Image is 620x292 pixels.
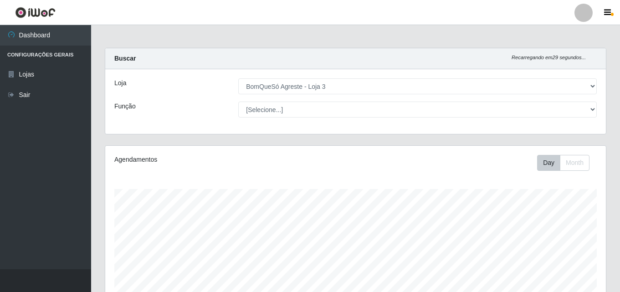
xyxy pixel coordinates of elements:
[537,155,589,171] div: First group
[560,155,589,171] button: Month
[537,155,597,171] div: Toolbar with button groups
[114,102,136,111] label: Função
[512,55,586,60] i: Recarregando em 29 segundos...
[15,7,56,18] img: CoreUI Logo
[537,155,560,171] button: Day
[114,78,126,88] label: Loja
[114,55,136,62] strong: Buscar
[114,155,307,164] div: Agendamentos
